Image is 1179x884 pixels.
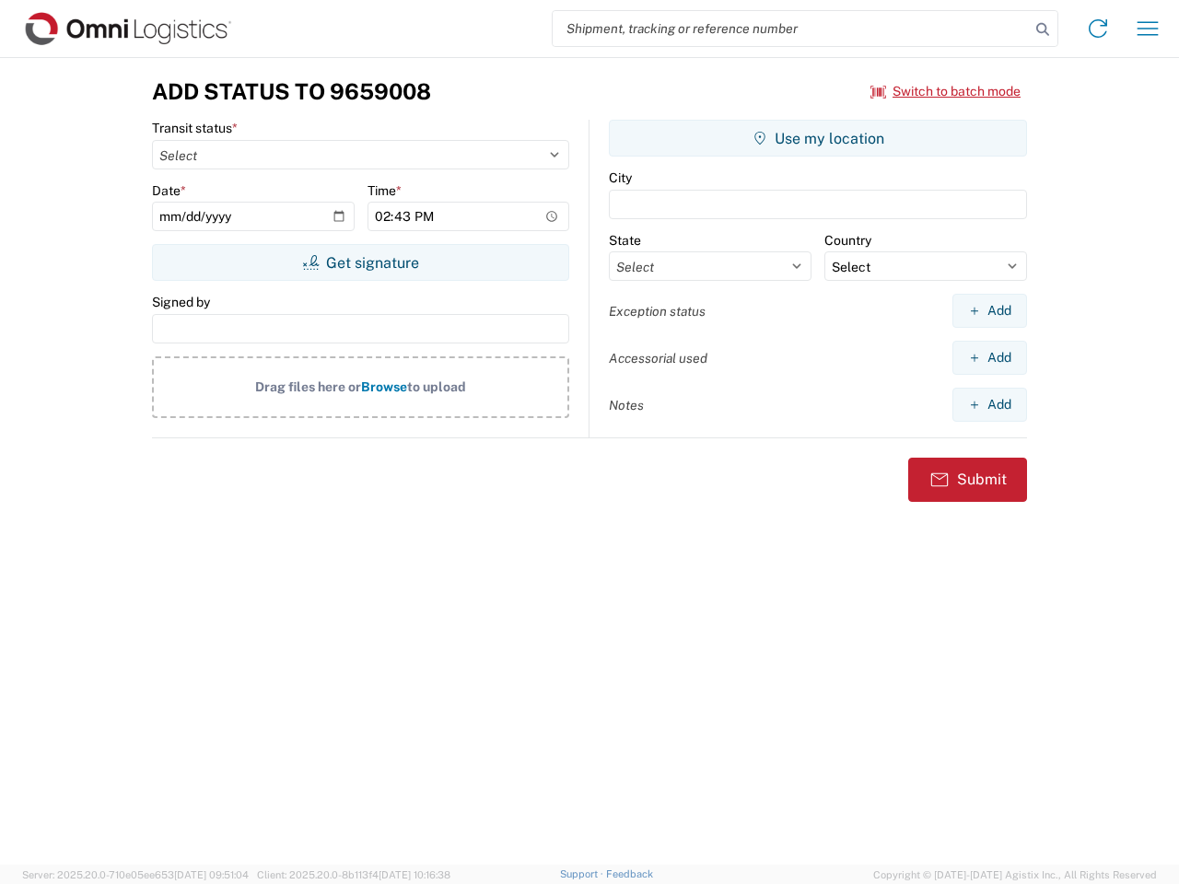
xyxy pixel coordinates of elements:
[870,76,1021,107] button: Switch to batch mode
[553,11,1030,46] input: Shipment, tracking or reference number
[174,869,249,880] span: [DATE] 09:51:04
[255,379,361,394] span: Drag files here or
[609,350,707,366] label: Accessorial used
[952,294,1027,328] button: Add
[609,397,644,413] label: Notes
[379,869,450,880] span: [DATE] 10:16:38
[609,169,632,186] label: City
[407,379,466,394] span: to upload
[152,78,431,105] h3: Add Status to 9659008
[824,232,871,249] label: Country
[152,120,238,136] label: Transit status
[609,303,706,320] label: Exception status
[361,379,407,394] span: Browse
[152,294,210,310] label: Signed by
[560,868,606,879] a: Support
[368,182,402,199] label: Time
[606,868,653,879] a: Feedback
[152,182,186,199] label: Date
[257,869,450,880] span: Client: 2025.20.0-8b113f4
[152,244,569,281] button: Get signature
[952,341,1027,375] button: Add
[952,388,1027,422] button: Add
[908,458,1027,502] button: Submit
[609,232,641,249] label: State
[609,120,1027,157] button: Use my location
[22,869,249,880] span: Server: 2025.20.0-710e05ee653
[873,867,1157,883] span: Copyright © [DATE]-[DATE] Agistix Inc., All Rights Reserved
